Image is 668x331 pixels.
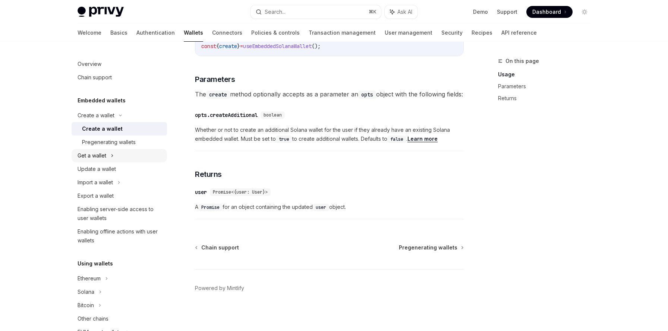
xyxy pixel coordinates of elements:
button: Ask AI [385,5,417,19]
a: Enabling server-side access to user wallets [72,203,167,225]
a: Create a wallet [72,122,167,136]
a: Other chains [72,312,167,325]
a: Security [441,24,463,42]
a: Wallets [184,24,203,42]
div: user [195,188,207,196]
span: The method optionally accepts as a parameter an object with the following fields: [195,89,464,99]
a: Connectors [212,24,242,42]
div: Update a wallet [78,165,116,174]
h5: Embedded wallets [78,96,126,105]
a: Export a wallet [72,189,167,203]
div: Pregenerating wallets [82,138,136,147]
code: false [387,136,406,143]
a: Support [497,8,517,16]
code: true [276,136,292,143]
span: { [216,43,219,50]
span: = [240,43,243,50]
a: Authentication [136,24,175,42]
span: ⌘ K [369,9,376,15]
span: Parameters [195,74,235,85]
h5: Using wallets [78,259,113,268]
code: Promise [198,204,223,211]
a: User management [385,24,432,42]
span: useEmbeddedSolanaWallet [243,43,312,50]
div: Create a wallet [82,124,123,133]
div: Enabling server-side access to user wallets [78,205,163,223]
div: Other chains [78,314,108,323]
code: create [206,90,230,99]
div: Export a wallet [78,191,114,200]
a: Policies & controls [251,24,300,42]
div: Create a wallet [78,111,114,120]
div: Chain support [78,73,112,82]
a: Welcome [78,24,101,42]
span: On this page [505,57,539,66]
code: user [313,204,329,211]
span: Chain support [201,244,239,251]
span: Pregenerating wallets [399,244,457,251]
a: API reference [501,24,537,42]
a: Update a wallet [72,162,167,176]
a: Demo [473,8,488,16]
span: Promise<{user: User}> [213,189,268,195]
div: Search... [265,7,286,16]
span: (); [312,43,321,50]
div: Overview [78,60,101,69]
span: } [237,43,240,50]
span: A for an object containing the updated object. [195,203,464,211]
span: const [201,43,216,50]
a: Usage [498,69,596,80]
button: Search...⌘K [250,5,381,19]
span: create [219,43,237,50]
a: Pregenerating wallets [399,244,463,251]
div: Ethereum [78,274,101,283]
a: Powered by Mintlify [195,284,244,292]
a: Chain support [72,71,167,84]
a: Overview [72,57,167,71]
span: Ask AI [397,8,412,16]
div: Solana [78,287,94,296]
div: opts.createAdditional [195,111,258,119]
a: Transaction management [309,24,376,42]
a: Parameters [498,80,596,92]
a: Returns [498,92,596,104]
img: light logo [78,7,124,17]
span: Whether or not to create an additional Solana wallet for the user if they already have an existin... [195,125,464,143]
a: Chain support [196,244,239,251]
div: Enabling offline actions with user wallets [78,227,163,245]
span: boolean [264,112,282,118]
a: Learn more [407,136,438,142]
a: Dashboard [526,6,573,18]
code: opts [358,90,376,99]
div: Bitcoin [78,301,94,310]
div: Get a wallet [78,151,106,160]
div: Import a wallet [78,178,113,187]
span: Returns [195,169,222,179]
span: Dashboard [532,8,561,16]
a: Enabling offline actions with user wallets [72,225,167,247]
a: Recipes [472,24,492,42]
a: Basics [110,24,127,42]
a: Pregenerating wallets [72,136,167,149]
button: Toggle dark mode [579,6,590,18]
